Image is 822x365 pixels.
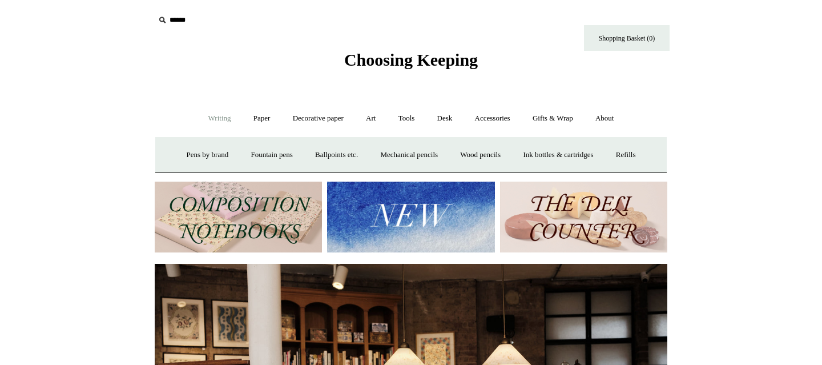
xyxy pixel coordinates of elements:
a: Writing [198,103,241,134]
a: Art [356,103,386,134]
img: 202302 Composition ledgers.jpg__PID:69722ee6-fa44-49dd-a067-31375e5d54ec [155,182,322,253]
a: Ink bottles & cartridges [513,140,603,170]
img: New.jpg__PID:f73bdf93-380a-4a35-bcfe-7823039498e1 [327,182,494,253]
a: Paper [243,103,281,134]
a: Pens by brand [176,140,239,170]
a: Desk [427,103,463,134]
a: Fountain pens [240,140,303,170]
a: Choosing Keeping [344,59,478,67]
img: The Deli Counter [500,182,667,253]
a: Decorative paper [283,103,354,134]
a: Refills [606,140,646,170]
a: Gifts & Wrap [522,103,583,134]
a: Accessories [465,103,521,134]
a: Tools [388,103,425,134]
span: Choosing Keeping [344,50,478,69]
a: Wood pencils [450,140,511,170]
a: About [585,103,624,134]
a: Shopping Basket (0) [584,25,670,51]
a: Ballpoints etc. [305,140,368,170]
a: Mechanical pencils [370,140,448,170]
